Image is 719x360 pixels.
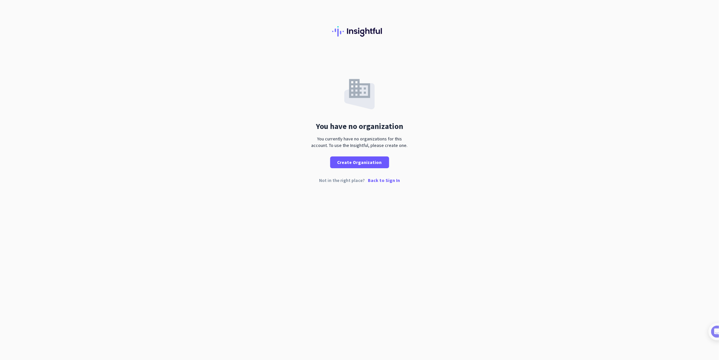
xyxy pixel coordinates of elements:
[316,122,403,130] div: You have no organization
[368,178,400,183] p: Back to Sign In
[337,159,382,166] span: Create Organization
[309,135,410,149] div: You currently have no organizations for this account. To use the Insightful, please create one.
[332,26,387,37] img: Insightful
[330,156,389,168] button: Create Organization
